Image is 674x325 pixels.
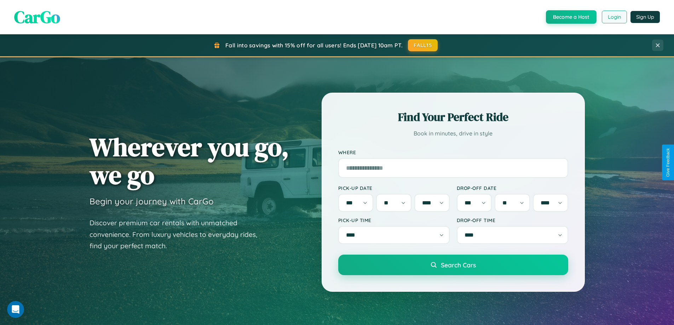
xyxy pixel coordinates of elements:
label: Pick-up Date [338,185,450,191]
button: Search Cars [338,255,568,275]
label: Pick-up Time [338,217,450,223]
span: CarGo [14,5,60,29]
span: Search Cars [441,261,476,269]
button: FALL15 [408,39,438,51]
button: Login [602,11,627,23]
label: Where [338,149,568,155]
h2: Find Your Perfect Ride [338,109,568,125]
button: Become a Host [546,10,597,24]
p: Discover premium car rentals with unmatched convenience. From luxury vehicles to everyday rides, ... [90,217,266,252]
button: Sign Up [630,11,660,23]
span: Fall into savings with 15% off for all users! Ends [DATE] 10am PT. [225,42,403,49]
label: Drop-off Time [457,217,568,223]
label: Drop-off Date [457,185,568,191]
h3: Begin your journey with CarGo [90,196,214,207]
h1: Wherever you go, we go [90,133,289,189]
iframe: Intercom live chat [7,301,24,318]
div: Give Feedback [666,148,670,177]
p: Book in minutes, drive in style [338,128,568,139]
